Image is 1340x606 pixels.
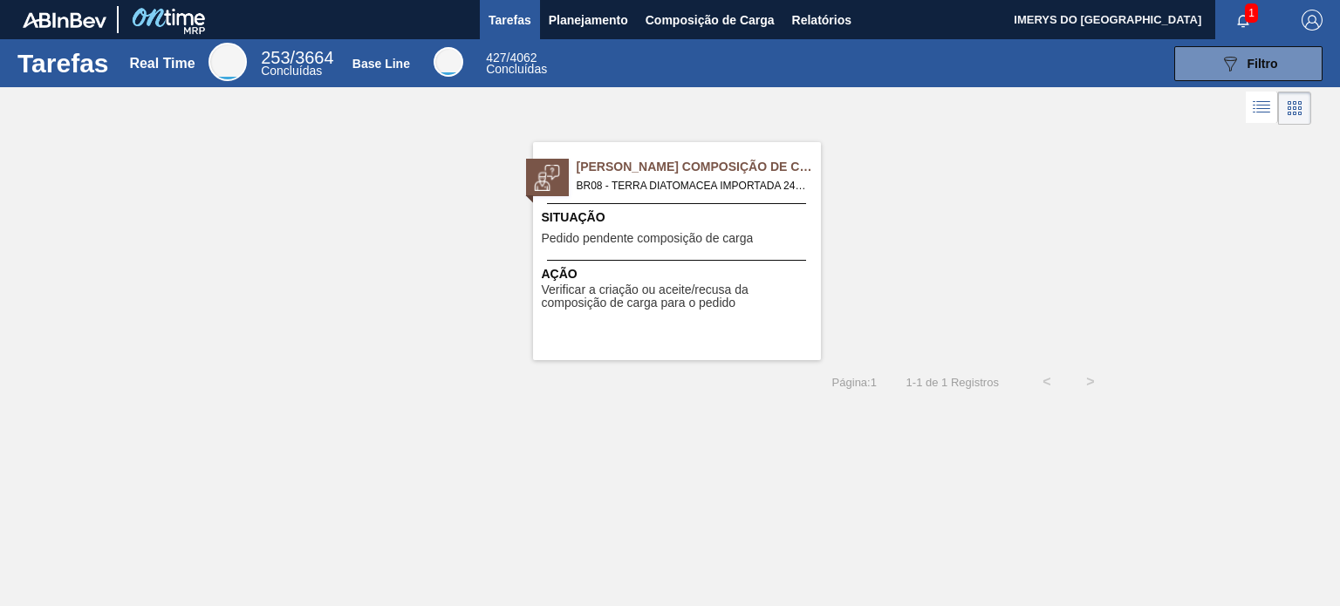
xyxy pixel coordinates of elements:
h1: Tarefas [17,53,109,73]
div: Real Time [129,56,195,71]
span: Pedido Aguardando Composição de Carga [577,158,821,176]
span: Página : 1 [832,376,877,389]
span: Relatórios [792,10,851,31]
div: Visão em Lista [1246,92,1278,125]
span: 253 [261,48,290,67]
img: TNhmsLtSVTkK8tSr43FrP2fwEKptu5GPRR3wAAAABJRU5ErkJggg== [23,12,106,28]
span: / 3664 [261,48,333,67]
div: Base Line [486,52,547,75]
span: Ação [542,265,817,283]
div: Real Time [261,51,333,77]
div: Real Time [209,43,247,81]
span: Planejamento [549,10,628,31]
img: Logout [1302,10,1323,31]
div: Base Line [352,57,410,71]
img: status [534,165,560,191]
div: Base Line [434,47,463,77]
div: Visão em Cards [1278,92,1311,125]
span: BR08 - TERRA DIATOMACEA IMPORTADA 24KG Pedido - 2009140 [577,176,807,195]
span: 1 - 1 de 1 Registros [903,376,999,389]
span: / 4062 [486,51,537,65]
span: 1 [1245,3,1258,23]
span: Filtro [1248,57,1278,71]
button: Filtro [1174,46,1323,81]
span: Pedido pendente composição de carga [542,232,754,245]
span: Concluídas [486,62,547,76]
button: < [1025,360,1069,404]
span: 427 [486,51,506,65]
span: Verificar a criação ou aceite/recusa da composição de carga para o pedido [542,283,817,310]
button: Notificações [1215,8,1271,32]
span: Tarefas [489,10,531,31]
span: Concluídas [261,64,322,78]
span: Situação [542,208,817,227]
span: Composição de Carga [646,10,775,31]
button: > [1069,360,1112,404]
